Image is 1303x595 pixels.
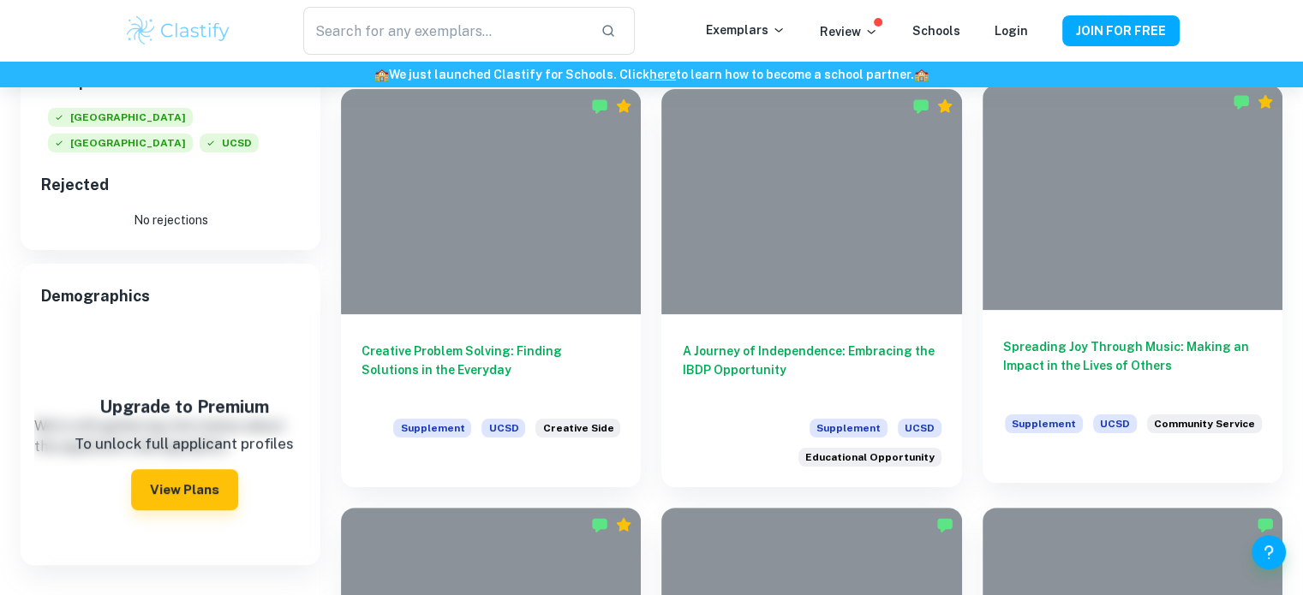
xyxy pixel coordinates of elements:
span: Educational Opportunity [805,449,935,465]
p: Exemplars [706,21,786,39]
img: Marked [912,98,929,115]
img: Clastify logo [124,14,233,48]
div: Every person has a creative side, and it can be expressed in many ways: problem solving, original... [535,419,620,448]
input: Search for any exemplars... [303,7,586,55]
p: Review [820,22,878,41]
div: Premium [1257,93,1274,110]
h6: We just launched Clastify for Schools. Click to learn how to become a school partner. [3,65,1300,84]
span: UCSD [1093,414,1137,433]
span: UCSD [481,419,525,437]
a: Spreading Joy Through Music: Making an Impact in the Lives of OthersSupplementUCSDWhat have you d... [983,89,1282,487]
div: Accepted: University of California, San Diego [200,134,259,159]
span: Creative Side [542,420,613,436]
button: JOIN FOR FREE [1062,15,1180,46]
a: here [649,68,676,81]
h6: Rejected [41,173,300,197]
span: [GEOGRAPHIC_DATA] [48,108,193,127]
span: UCSD [898,419,941,437]
span: Demographics [41,284,300,308]
span: 🏫 [914,68,929,81]
p: To unlock full applicant profiles [64,433,304,455]
h6: A Journey of Independence: Embracing the IBDP Opportunity [682,342,941,398]
div: Premium [615,516,632,533]
img: Marked [591,516,608,533]
div: Premium [615,98,632,115]
div: Describe how you have taken advantage of a significant educational opportunity or worked to overc... [798,448,941,467]
h6: Spreading Joy Through Music: Making an Impact in the Lives of Others [1003,337,1262,394]
div: Accepted: Columbia University [48,134,193,159]
img: Marked [936,516,953,533]
h5: Upgrade to Premium [64,394,304,419]
p: No rejections [41,211,300,229]
span: 🏫 [374,68,389,81]
button: Help and Feedback [1252,535,1286,569]
span: Supplement [1005,414,1083,433]
button: View Plans [131,469,238,510]
span: Supplement [810,419,888,437]
span: [GEOGRAPHIC_DATA] [48,134,193,152]
img: Marked [591,98,608,115]
span: UCSD [200,134,259,152]
a: Creative Problem Solving: Finding Solutions in the EverydaySupplementUCSDEvery person has a creat... [341,89,641,487]
a: Schools [912,24,960,38]
span: Community Service [1154,416,1255,431]
div: Accepted: Stanford University [48,108,193,134]
img: Marked [1233,93,1250,110]
div: Premium [936,98,953,115]
a: Login [995,24,1028,38]
span: Supplement [393,419,471,437]
a: A Journey of Independence: Embracing the IBDP OpportunitySupplementUCSDDescribe how you have take... [661,89,961,487]
h6: Creative Problem Solving: Finding Solutions in the Everyday [362,342,620,398]
div: What have you done to make your school or your community a better place? [1147,414,1262,443]
img: Marked [1257,516,1274,533]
